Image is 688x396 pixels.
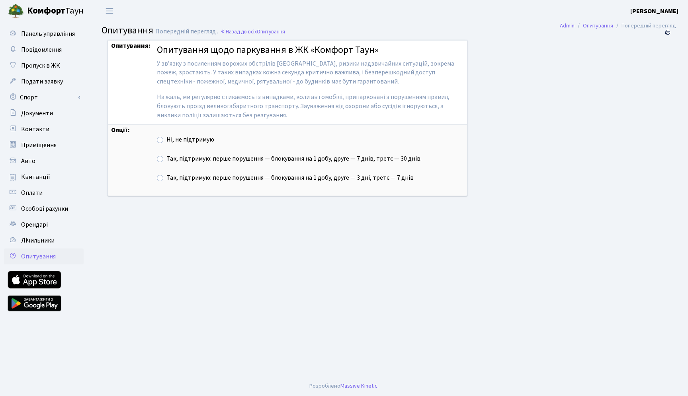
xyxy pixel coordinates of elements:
nav: breadcrumb [548,17,688,34]
a: Контакти [4,121,84,137]
a: Назад до всіхОпитування [220,28,285,35]
span: Квитанції [21,173,50,181]
a: Квитанції [4,169,84,185]
a: Документи [4,105,84,121]
a: Опитування [4,248,84,264]
span: Документи [21,109,53,118]
h4: Опитування щодо паркування в ЖК «Комфорт Таун» [157,45,464,56]
b: Комфорт [27,4,65,17]
span: У звʼязку з посиленням ворожих обстрілів [GEOGRAPHIC_DATA], ризики надзвичайних ситуацій, зокрема... [157,59,464,197]
span: Таун [27,4,84,18]
span: Панель управління [21,29,75,38]
span: Особові рахунки [21,204,68,213]
button: Переключити навігацію [100,4,119,17]
span: Повідомлення [21,45,62,54]
li: Попередній перегляд [613,21,676,30]
span: Лічильники [21,236,55,245]
span: Орендарі [21,220,48,229]
span: Опитування [21,252,56,261]
a: Пропуск в ЖК [4,58,84,74]
span: Контакти [21,125,49,134]
a: Оплати [4,185,84,201]
a: Опитування [583,21,613,30]
div: Розроблено . [309,382,379,390]
a: Авто [4,153,84,169]
strong: Опитування: [111,41,150,50]
span: Попередній перегляд . [155,27,218,36]
label: Ні, не підтримую [166,135,214,144]
strong: Опції: [111,126,130,134]
a: Панель управління [4,26,84,42]
span: Опитування [257,28,285,35]
span: Опитування [102,23,153,37]
a: Лічильники [4,233,84,248]
a: Орендарі [4,217,84,233]
a: Подати заявку [4,74,84,89]
a: Повідомлення [4,42,84,58]
a: Приміщення [4,137,84,153]
label: Так, підтримую: перше порушення — блокування на 1 добу, друге — 7 днів, третє — 30 днів. [166,154,422,163]
span: Приміщення [21,141,57,149]
img: logo.png [8,3,24,19]
a: [PERSON_NAME] [630,6,678,16]
a: Admin [560,21,575,30]
a: Massive Kinetic [340,382,377,390]
span: Авто [21,157,35,165]
label: Так, підтримую: перше порушення — блокування на 1 добу, друге — 3 дні, третє — 7 днів [166,173,414,182]
p: На жаль, ми регулярно стикаємось із випадками, коли автомобілі, припарковані з порушенням правил,... [157,93,464,120]
span: Подати заявку [21,77,63,86]
a: Особові рахунки [4,201,84,217]
b: [PERSON_NAME] [630,7,678,16]
span: Оплати [21,188,43,197]
a: Спорт [4,89,84,105]
span: Пропуск в ЖК [21,61,60,70]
